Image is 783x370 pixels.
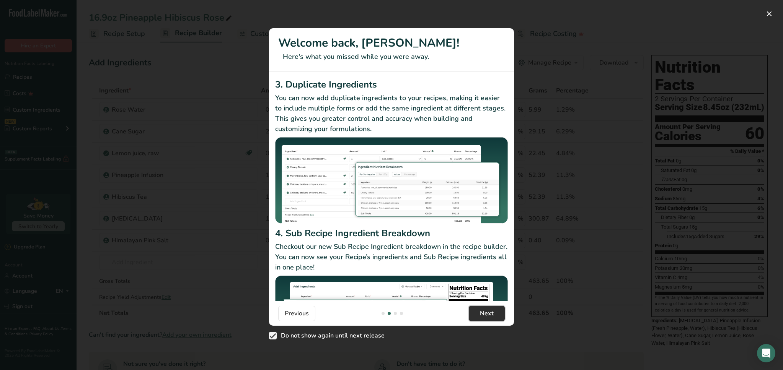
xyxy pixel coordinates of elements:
span: Next [480,309,494,318]
button: Previous [278,306,315,321]
span: Previous [285,309,309,318]
p: Checkout our new Sub Recipe Ingredient breakdown in the recipe builder. You can now see your Reci... [275,242,508,273]
p: You can now add duplicate ingredients to your recipes, making it easier to include multiple forms... [275,93,508,134]
button: Next [469,306,505,321]
img: Sub Recipe Ingredient Breakdown [275,276,508,362]
span: Do not show again until next release [277,332,385,339]
img: Duplicate Ingredients [275,137,508,224]
h1: Welcome back, [PERSON_NAME]! [278,34,505,52]
p: Here's what you missed while you were away. [278,52,505,62]
h2: 4. Sub Recipe Ingredient Breakdown [275,226,508,240]
div: Open Intercom Messenger [757,344,775,362]
h2: 3. Duplicate Ingredients [275,78,508,91]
